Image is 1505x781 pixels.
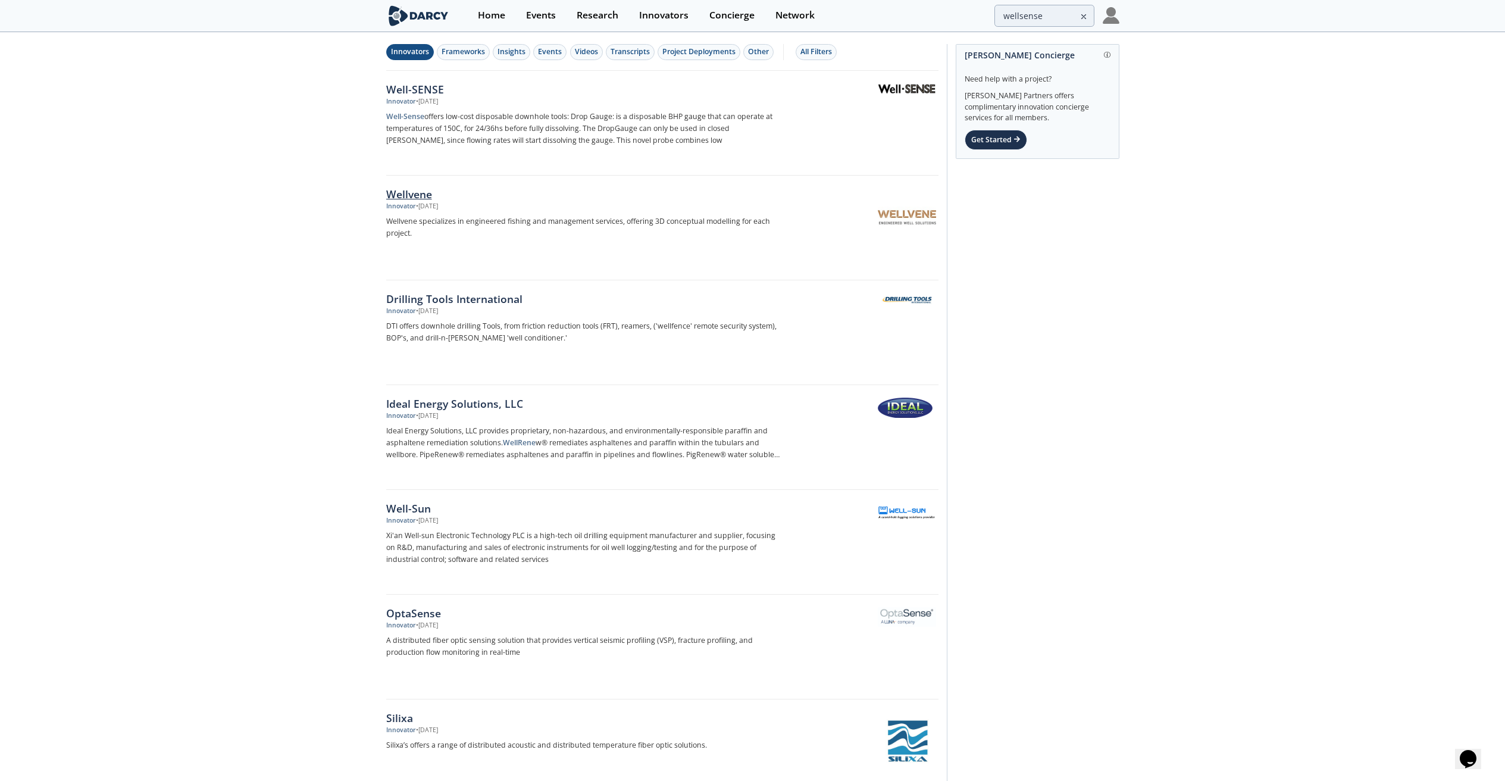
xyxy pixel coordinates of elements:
[386,5,451,26] img: logo-wide.svg
[533,44,567,60] button: Events
[878,293,936,306] img: Drilling Tools International
[386,291,780,307] div: Drilling Tools International
[493,44,530,60] button: Insights
[743,44,774,60] button: Other
[658,44,740,60] button: Project Deployments
[386,516,416,526] div: Innovator
[416,516,438,526] div: • [DATE]
[577,11,618,20] div: Research
[526,11,556,20] div: Events
[416,97,438,107] div: • [DATE]
[386,635,780,658] p: A distributed fiber optic sensing solution that provides vertical seismic profiling (VSP), fractu...
[965,65,1110,85] div: Need help with a project?
[386,215,780,239] p: Wellvene specializes in engineered fishing and management services, offering 3D conceptual modell...
[965,130,1027,150] div: Get Started
[386,71,938,176] a: Well-SENSE Innovator •[DATE] Well-Senseoffers low-cost disposable downhole tools: Drop Gauge: is ...
[386,280,938,385] a: Drilling Tools International Innovator •[DATE] DTI offers downhole drilling Tools, from friction ...
[386,425,780,461] p: Ideal Energy Solutions, LLC provides proprietary, non-hazardous, and environmentally-responsible ...
[478,11,505,20] div: Home
[503,438,536,448] strong: WellRene
[386,111,780,146] p: offers low-cost disposable downhole tools: Drop Gauge: is a disposable BHP gauge that can operate...
[386,176,938,280] a: Wellvene Innovator •[DATE] Wellvene specializes in engineered fishing and management services, of...
[662,46,736,57] div: Project Deployments
[386,726,416,735] div: Innovator
[709,11,755,20] div: Concierge
[878,188,936,246] img: Wellvene
[775,11,815,20] div: Network
[391,46,429,57] div: Innovators
[386,501,780,516] div: Well-Sun
[796,44,837,60] button: All Filters
[386,411,416,421] div: Innovator
[442,46,485,57] div: Frameworks
[386,186,780,202] div: Wellvene
[1104,52,1110,58] img: information.svg
[386,396,780,411] div: Ideal Energy Solutions, LLC
[386,44,434,60] button: Innovators
[386,605,780,621] div: OptaSense
[416,307,438,316] div: • [DATE]
[416,202,438,211] div: • [DATE]
[965,85,1110,124] div: [PERSON_NAME] Partners offers complimentary innovation concierge services for all members.
[878,607,936,626] img: OptaSense
[386,621,416,630] div: Innovator
[386,490,938,595] a: Well-Sun Innovator •[DATE] Xi'an Well-sun Electronic Technology PLC is a high-tech oil drilling e...
[611,46,650,57] div: Transcripts
[1455,733,1493,769] iframe: chat widget
[606,44,655,60] button: Transcripts
[570,44,603,60] button: Videos
[878,502,936,522] img: Well-Sun
[800,46,832,57] div: All Filters
[878,712,936,770] img: Silixa
[416,726,438,735] div: • [DATE]
[386,82,780,97] div: Well-SENSE
[386,739,780,751] p: Silixa’s offers a range of distributed acoustic and distributed temperature fiber optic solutions.
[386,595,938,699] a: OptaSense Innovator •[DATE] A distributed fiber optic sensing solution that provides vertical sei...
[748,46,769,57] div: Other
[878,83,936,93] img: Well-SENSE
[416,621,438,630] div: • [DATE]
[994,5,1094,27] input: Advanced Search
[386,710,780,726] div: Silixa
[575,46,598,57] div: Videos
[538,46,562,57] div: Events
[386,385,938,490] a: Ideal Energy Solutions, LLC Innovator •[DATE] Ideal Energy Solutions, LLC provides proprietary, n...
[416,411,438,421] div: • [DATE]
[1103,7,1119,24] img: Profile
[386,111,424,121] strong: Well-Sense
[386,307,416,316] div: Innovator
[386,320,780,344] p: DTI offers downhole drilling Tools, from friction reduction tools (FRT), reamers, ('wellfence' re...
[639,11,689,20] div: Innovators
[386,202,416,211] div: Innovator
[498,46,525,57] div: Insights
[965,45,1110,65] div: [PERSON_NAME] Concierge
[878,398,936,418] img: Ideal Energy Solutions, LLC
[386,530,780,566] p: Xi'an Well-sun Electronic Technology PLC is a high-tech oil drilling equipment manufacturer and s...
[437,44,490,60] button: Frameworks
[386,97,416,107] div: Innovator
